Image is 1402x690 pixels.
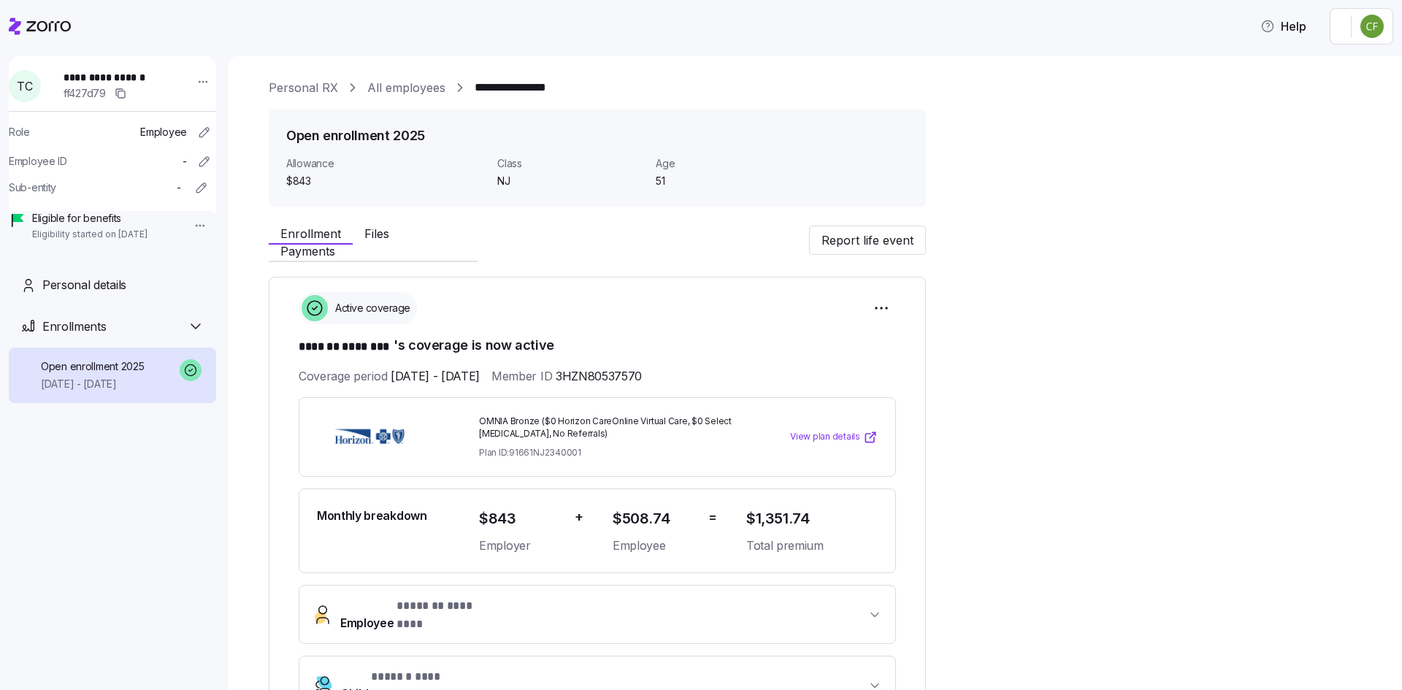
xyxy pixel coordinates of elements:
img: Horizon BlueCross BlueShield of New Jersey [317,421,422,454]
span: Eligible for benefits [32,211,148,226]
h1: 's coverage is now active [299,336,896,356]
span: Employee [140,125,187,139]
span: Files [364,228,389,239]
span: Member ID [491,367,642,386]
span: 3HZN80537570 [556,367,642,386]
span: - [183,154,187,169]
h1: Open enrollment 2025 [286,126,425,145]
span: Enrollment [280,228,341,239]
span: Total premium [746,537,878,555]
span: Report life event [821,231,913,249]
span: Employee [340,597,497,632]
span: Personal details [42,276,126,294]
span: T C [17,80,32,92]
span: Enrollments [42,318,106,336]
a: View plan details [790,430,878,445]
span: Open enrollment 2025 [41,359,144,374]
span: 51 [656,174,802,188]
span: Coverage period [299,367,480,386]
span: $508.74 [613,507,697,531]
span: Role [9,125,30,139]
button: Report life event [809,226,926,255]
span: Payments [280,245,335,257]
span: + [575,507,583,528]
span: [DATE] - [DATE] [391,367,480,386]
span: OMNIA Bronze ($0 Horizon CareOnline Virtual Care, $0 Select [MEDICAL_DATA], No Referrals) [479,415,735,440]
span: $843 [479,507,563,531]
a: All employees [367,79,445,97]
img: c3d8e9d2b56b82223afda276d8a56efd [1360,15,1384,38]
span: Sub-entity [9,180,56,195]
span: View plan details [790,430,860,444]
span: $843 [286,174,486,188]
span: [DATE] - [DATE] [41,377,144,391]
span: Plan ID: 91661NJ2340001 [479,446,581,459]
a: Personal RX [269,79,338,97]
span: Allowance [286,156,486,171]
span: ff427d79 [64,86,106,101]
span: Employee ID [9,154,67,169]
span: Eligibility started on [DATE] [32,229,148,241]
span: Employer [479,537,563,555]
span: Monthly breakdown [317,507,427,525]
span: Active coverage [331,301,410,315]
span: Age [656,156,802,171]
span: = [708,507,717,528]
img: Employer logo [1310,18,1339,35]
span: Help [1231,18,1277,35]
span: $1,351.74 [746,507,878,531]
span: NJ [497,174,644,188]
span: Employee [613,537,697,555]
button: Help [1219,12,1289,41]
span: Class [497,156,644,171]
span: - [177,180,181,195]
